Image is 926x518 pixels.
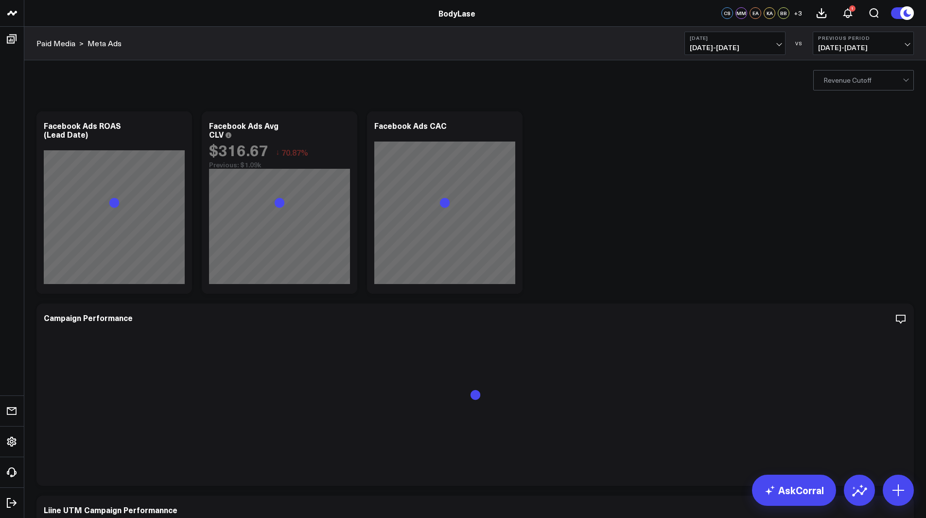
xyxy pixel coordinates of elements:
div: CS [721,7,733,19]
button: Previous Period[DATE]-[DATE] [813,32,914,55]
div: $316.67 [209,141,268,159]
div: 1 [849,5,856,12]
span: [DATE] - [DATE] [690,44,780,52]
div: MM [735,7,747,19]
span: + 3 [794,10,802,17]
a: AskCorral [752,475,836,506]
a: Meta Ads [87,38,122,49]
button: +3 [792,7,804,19]
b: Previous Period [818,35,909,41]
a: Paid Media [36,38,75,49]
button: [DATE][DATE]-[DATE] [684,32,786,55]
span: ↓ [276,146,280,159]
div: BB [778,7,789,19]
a: BodyLase [438,8,475,18]
div: > [36,38,84,49]
div: VS [790,40,808,46]
div: Facebook Ads CAC [374,120,447,131]
div: KA [764,7,775,19]
div: Previous: $1.09k [209,161,350,169]
div: Campaign Performance [44,312,133,323]
div: Facebook Ads ROAS (Lead Date) [44,120,121,140]
span: 70.87% [281,147,308,158]
div: Facebook Ads Avg CLV [209,120,279,140]
div: Liine UTM Campaign Performannce [44,504,177,515]
div: EA [750,7,761,19]
span: [DATE] - [DATE] [818,44,909,52]
b: [DATE] [690,35,780,41]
